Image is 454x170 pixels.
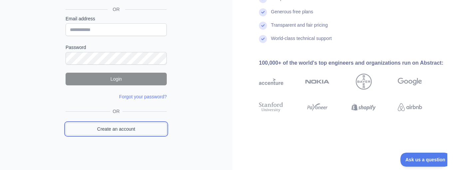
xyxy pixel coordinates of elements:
div: World-class technical support [271,35,332,48]
img: check mark [259,22,267,30]
div: Transparent and fair pricing [271,22,328,35]
label: Password [66,44,167,51]
div: 100,000+ of the world's top engineers and organizations run on Abstract: [259,59,443,67]
img: stanford university [259,101,283,113]
img: accenture [259,74,283,90]
button: Login [66,73,167,85]
img: payoneer [305,101,330,113]
span: OR [108,6,125,13]
a: Create an account [66,123,167,135]
img: check mark [259,35,267,43]
label: Email address [66,15,167,22]
span: OR [110,108,122,115]
img: nokia [305,74,330,90]
img: airbnb [398,101,422,113]
a: Forgot your password? [119,94,167,99]
div: Generous free plans [271,8,313,22]
img: shopify [351,101,376,113]
img: google [398,74,422,90]
img: bayer [356,74,372,90]
img: check mark [259,8,267,16]
iframe: Toggle Customer Support [400,153,447,167]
